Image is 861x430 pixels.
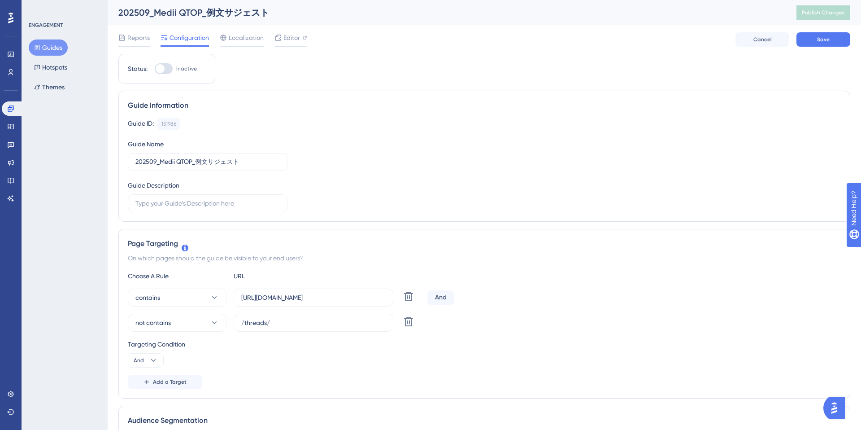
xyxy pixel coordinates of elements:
[128,118,154,130] div: Guide ID:
[135,317,171,328] span: not contains
[161,120,176,127] div: 151986
[153,378,187,386] span: Add a Target
[135,292,160,303] span: contains
[234,271,332,281] div: URL
[128,271,226,281] div: Choose A Rule
[128,375,202,389] button: Add a Target
[802,9,845,16] span: Publish Changes
[229,32,264,43] span: Localization
[283,32,300,43] span: Editor
[135,157,280,167] input: Type your Guide’s Name here
[128,415,841,426] div: Audience Segmentation
[176,65,197,72] span: Inactive
[128,139,164,149] div: Guide Name
[135,198,280,208] input: Type your Guide’s Description here
[128,180,179,191] div: Guide Description
[128,314,226,332] button: not contains
[118,6,774,19] div: 202509_Medii QTOP_例文サジェスト
[29,59,73,75] button: Hotspots
[817,36,830,43] span: Save
[29,79,70,95] button: Themes
[170,32,209,43] span: Configuration
[128,289,226,307] button: contains
[427,290,454,305] div: And
[753,36,772,43] span: Cancel
[241,293,386,303] input: yourwebsite.com/path
[134,357,144,364] span: And
[127,32,150,43] span: Reports
[128,253,841,263] div: On which pages should the guide be visible to your end users?
[128,63,148,74] div: Status:
[735,32,789,47] button: Cancel
[29,39,68,56] button: Guides
[128,339,841,350] div: Targeting Condition
[21,2,56,13] span: Need Help?
[796,32,850,47] button: Save
[128,238,841,249] div: Page Targeting
[823,395,850,421] iframe: UserGuiding AI Assistant Launcher
[29,22,63,29] div: ENGAGEMENT
[128,353,164,368] button: And
[241,318,386,328] input: yourwebsite.com/path
[796,5,850,20] button: Publish Changes
[128,100,841,111] div: Guide Information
